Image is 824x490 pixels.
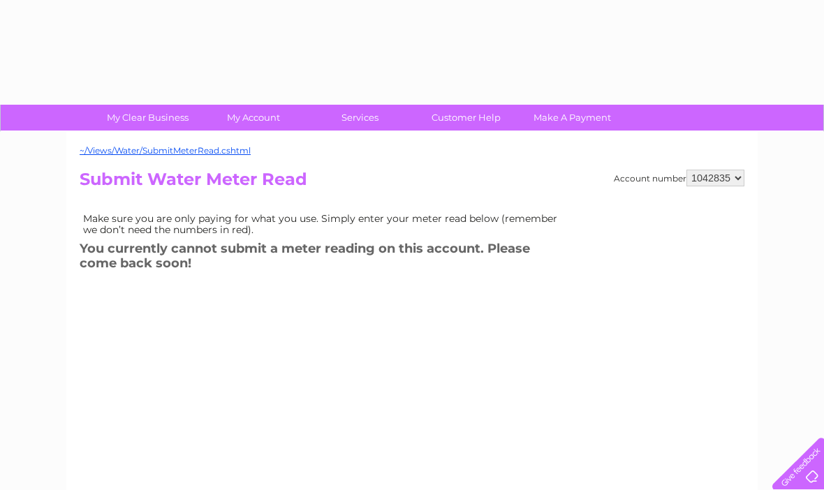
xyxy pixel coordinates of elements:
a: Customer Help [409,105,524,131]
h2: Submit Water Meter Read [80,170,744,196]
a: ~/Views/Water/SubmitMeterRead.cshtml [80,145,251,156]
div: Account number [614,170,744,186]
td: Make sure you are only paying for what you use. Simply enter your meter read below (remember we d... [80,209,568,239]
a: My Clear Business [90,105,205,131]
a: Make A Payment [515,105,630,131]
a: Services [302,105,418,131]
h3: You currently cannot submit a meter reading on this account. Please come back soon! [80,239,568,277]
a: My Account [196,105,311,131]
